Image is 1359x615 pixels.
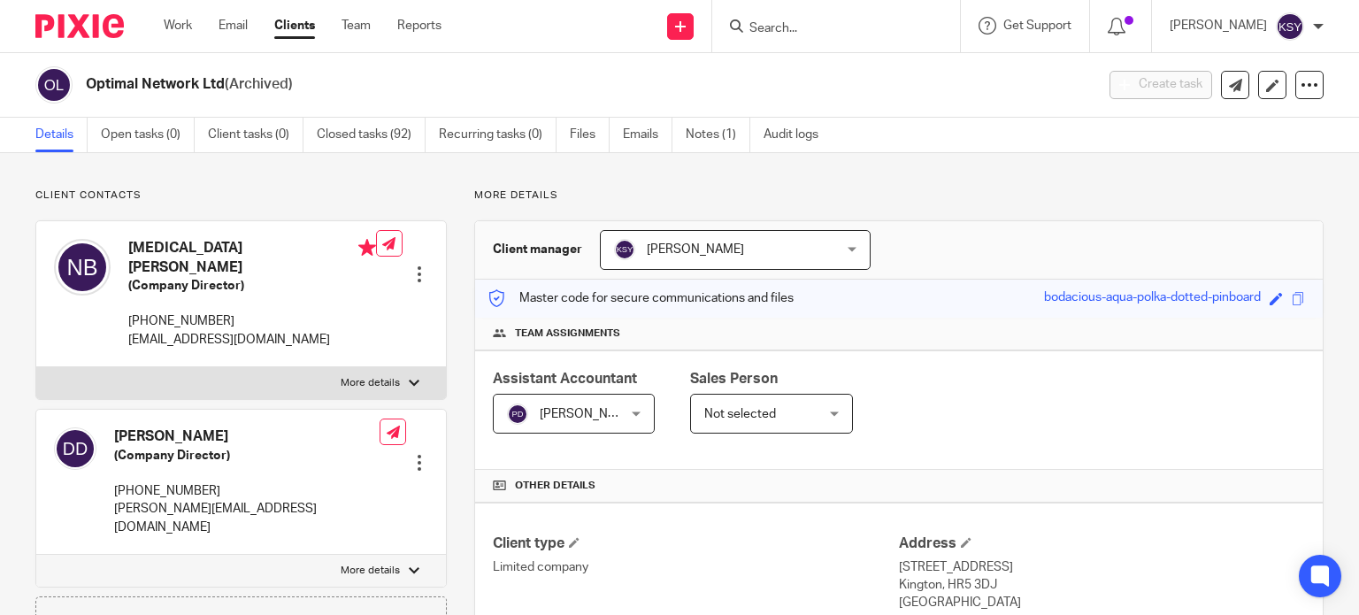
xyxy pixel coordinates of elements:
a: Notes (1) [686,118,750,152]
h5: (Company Director) [114,447,380,465]
h4: Address [899,534,1305,553]
p: [PHONE_NUMBER] [128,312,376,330]
div: bodacious-aqua-polka-dotted-pinboard [1044,288,1261,309]
img: svg%3E [614,239,635,260]
p: Kington, HR5 3DJ [899,576,1305,594]
h4: [MEDICAL_DATA][PERSON_NAME] [128,239,376,277]
span: Get Support [1003,19,1071,32]
p: Limited company [493,558,899,576]
a: Emails [623,118,672,152]
a: Closed tasks (92) [317,118,426,152]
a: Work [164,17,192,35]
a: Client tasks (0) [208,118,303,152]
p: [PERSON_NAME] [1170,17,1267,35]
span: [PERSON_NAME] [540,408,637,420]
span: Assistant Accountant [493,372,637,386]
p: [PHONE_NUMBER] [114,482,380,500]
img: svg%3E [54,239,111,296]
img: Pixie [35,14,124,38]
p: More details [341,376,400,390]
input: Search [748,21,907,37]
a: Email [219,17,248,35]
a: Reports [397,17,441,35]
a: Audit logs [764,118,832,152]
span: [PERSON_NAME] [647,243,744,256]
p: [STREET_ADDRESS] [899,558,1305,576]
a: Details [35,118,88,152]
h4: [PERSON_NAME] [114,427,380,446]
p: Master code for secure communications and files [488,289,794,307]
p: [PERSON_NAME][EMAIL_ADDRESS][DOMAIN_NAME] [114,500,380,536]
span: Sales Person [690,372,778,386]
h4: Client type [493,534,899,553]
p: More details [474,188,1324,203]
p: Client contacts [35,188,447,203]
img: svg%3E [54,427,96,470]
img: svg%3E [35,66,73,104]
h3: Client manager [493,241,582,258]
img: svg%3E [507,404,528,425]
h5: (Company Director) [128,277,376,295]
a: Team [342,17,371,35]
a: Clients [274,17,315,35]
p: [GEOGRAPHIC_DATA] [899,594,1305,611]
img: svg%3E [1276,12,1304,41]
a: Open tasks (0) [101,118,195,152]
h2: Optimal Network Ltd [86,75,884,94]
p: More details [341,564,400,578]
i: Primary [358,239,376,257]
a: Files [570,118,610,152]
p: [EMAIL_ADDRESS][DOMAIN_NAME] [128,331,376,349]
span: Other details [515,479,595,493]
a: Recurring tasks (0) [439,118,557,152]
span: Team assignments [515,327,620,341]
button: Create task [1109,71,1212,99]
span: (Archived) [225,77,293,91]
span: Not selected [704,408,776,420]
